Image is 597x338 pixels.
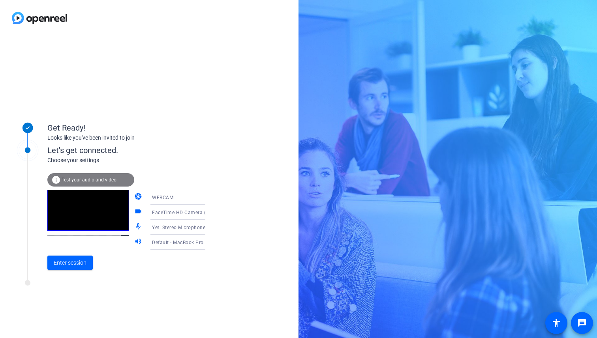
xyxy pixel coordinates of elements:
span: Yeti Stereo Microphone (b58e:9e84) [152,224,235,230]
div: Get Ready! [47,122,205,134]
mat-icon: volume_up [134,237,144,247]
mat-icon: mic_none [134,222,144,232]
button: Enter session [47,256,93,270]
span: Test your audio and video [62,177,116,183]
mat-icon: camera [134,192,144,202]
mat-icon: info [51,175,61,185]
span: Enter session [54,259,86,267]
span: FaceTime HD Camera (467C:1317) [152,209,233,215]
div: Let's get connected. [47,144,222,156]
mat-icon: videocam [134,207,144,217]
span: WEBCAM [152,195,173,200]
mat-icon: message [577,318,587,328]
mat-icon: accessibility [552,318,561,328]
div: Choose your settings [47,156,222,164]
div: Looks like you've been invited to join [47,134,205,142]
span: Default - MacBook Pro Speakers (Built-in) [152,239,247,245]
